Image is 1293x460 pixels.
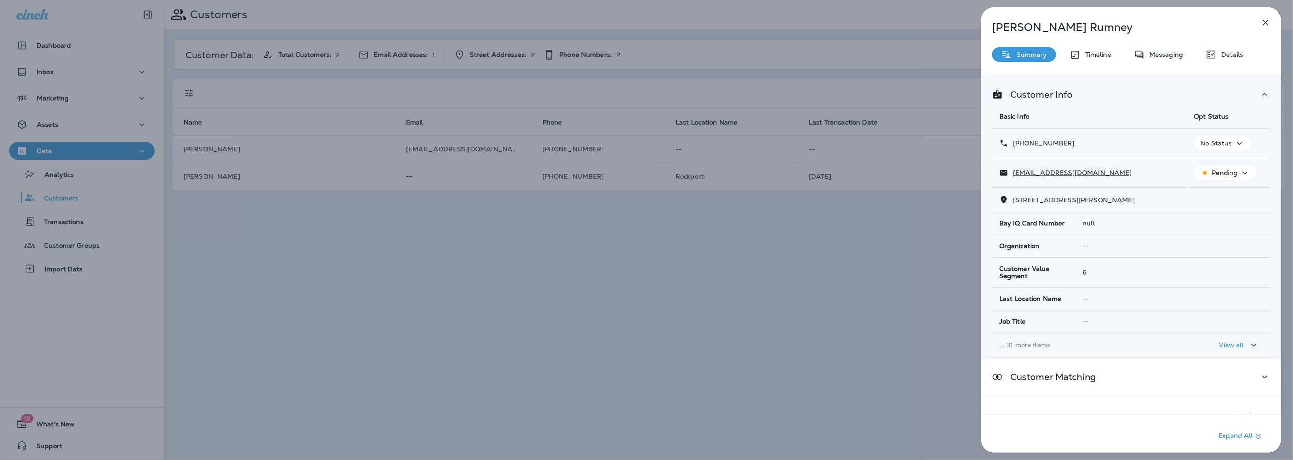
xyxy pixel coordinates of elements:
span: Job Title [999,318,1026,325]
span: -- [1083,317,1089,325]
p: Customer Matching [1003,373,1096,380]
p: [EMAIL_ADDRESS][DOMAIN_NAME] [1008,169,1132,176]
p: Timeline [1081,51,1111,58]
span: 6 [1083,268,1087,276]
p: ... 31 more items [999,341,1179,349]
span: [STREET_ADDRESS][PERSON_NAME] [1013,196,1135,204]
span: Basic Info [999,112,1029,120]
button: View all [1216,337,1263,354]
p: [PHONE_NUMBER] [1008,140,1075,147]
button: Pending [1194,165,1257,180]
p: Messaging [1145,51,1183,58]
p: Pending [1212,169,1238,176]
span: null [1083,219,1095,227]
button: No Status [1194,136,1251,150]
span: Bay IQ Card Number [999,220,1065,227]
span: -- [1083,295,1089,303]
p: No Status [1200,140,1232,147]
p: Customer Info [1003,91,1073,98]
button: Expand All [1215,428,1268,445]
span: Customer Value Segment [999,265,1068,280]
p: Expand All [1219,431,1264,442]
span: Opt Status [1194,112,1228,120]
span: -- [1083,242,1089,250]
p: Details [1217,51,1243,58]
p: View all [1219,341,1244,349]
p: [PERSON_NAME] Rumney [992,21,1240,34]
span: Last Location Name [999,295,1062,303]
span: Organization [999,242,1040,250]
p: Summary [1012,51,1047,58]
button: Add to Static Segment [1241,409,1259,427]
